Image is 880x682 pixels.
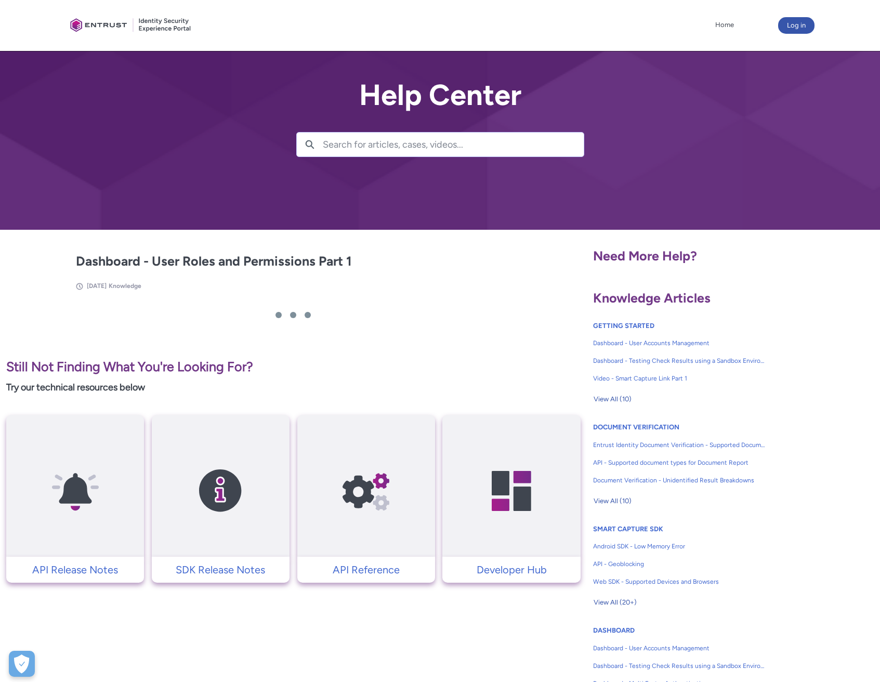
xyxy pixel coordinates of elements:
[442,562,580,578] a: Developer Hub
[297,133,323,156] button: Search
[317,435,415,547] img: API Reference
[593,338,766,348] span: Dashboard - User Accounts Management
[26,435,125,547] img: API Release Notes
[593,577,766,586] span: Web SDK - Supported Devices and Browsers
[594,595,637,610] span: View All (20+)
[593,471,766,489] a: Document Verification - Unidentified Result Breakdowns
[9,651,35,677] div: Cookie Preferences
[593,334,766,352] a: Dashboard - User Accounts Management
[593,374,766,383] span: Video - Smart Capture Link Part 1
[593,436,766,454] a: Entrust Identity Document Verification - Supported Document type and size
[593,356,766,365] span: Dashboard - Testing Check Results using a Sandbox Environment
[593,661,766,671] span: Dashboard - Testing Check Results using a Sandbox Environment
[593,559,766,569] span: API - Geoblocking
[152,562,290,578] a: SDK Release Notes
[593,573,766,591] a: Web SDK - Supported Devices and Browsers
[593,594,637,611] button: View All (20+)
[593,440,766,450] span: Entrust Identity Document Verification - Supported Document type and size
[594,391,632,407] span: View All (10)
[593,454,766,471] a: API - Supported document types for Document Report
[593,248,697,264] span: Need More Help?
[778,17,815,34] button: Log in
[593,322,654,330] a: GETTING STARTED
[11,562,139,578] p: API Release Notes
[593,639,766,657] a: Dashboard - User Accounts Management
[171,435,270,547] img: SDK Release Notes
[593,525,663,533] a: SMART CAPTURE SDK
[297,562,435,578] a: API Reference
[6,562,144,578] a: API Release Notes
[76,252,510,271] h2: Dashboard - User Roles and Permissions Part 1
[593,657,766,675] a: Dashboard - Testing Check Results using a Sandbox Environment
[448,562,575,578] p: Developer Hub
[296,79,584,111] h2: Help Center
[713,17,737,33] a: Home
[6,357,581,377] p: Still Not Finding What You're Looking For?
[593,476,766,485] span: Document Verification - Unidentified Result Breakdowns
[593,626,635,634] a: DASHBOARD
[593,493,632,509] button: View All (10)
[109,281,141,291] li: Knowledge
[593,352,766,370] a: Dashboard - Testing Check Results using a Sandbox Environment
[593,423,679,431] a: DOCUMENT VERIFICATION
[593,290,711,306] span: Knowledge Articles
[594,493,632,509] span: View All (10)
[593,391,632,408] button: View All (10)
[593,542,766,551] span: Android SDK - Low Memory Error
[157,562,284,578] p: SDK Release Notes
[593,555,766,573] a: API - Geoblocking
[593,644,766,653] span: Dashboard - User Accounts Management
[593,458,766,467] span: API - Supported document types for Document Report
[6,381,581,395] p: Try our technical resources below
[593,537,766,555] a: Android SDK - Low Memory Error
[593,370,766,387] a: Video - Smart Capture Link Part 1
[303,562,430,578] p: API Reference
[462,435,561,547] img: Developer Hub
[323,133,584,156] input: Search for articles, cases, videos...
[9,651,35,677] button: Open Preferences
[87,282,107,290] span: [DATE]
